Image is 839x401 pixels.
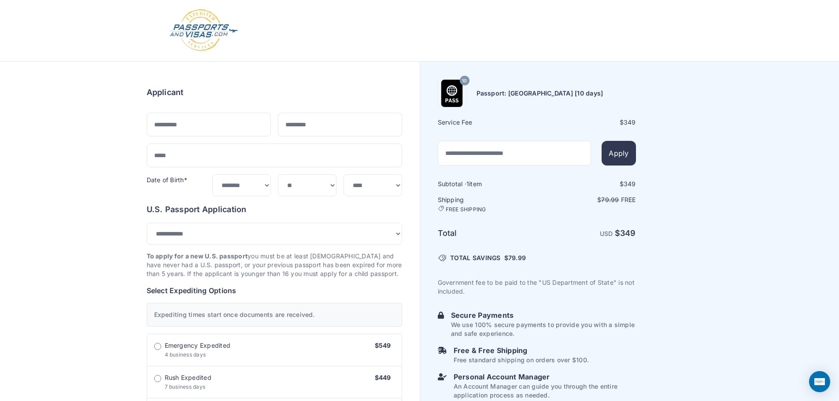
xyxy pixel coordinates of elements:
label: Date of Birth* [147,176,187,184]
span: 10 [462,75,466,87]
span: Rush Expedited [165,373,211,382]
h6: Subtotal · item [438,180,536,188]
span: USD [600,230,613,237]
p: An Account Manager can guide you through the entire application process as needed. [454,382,636,400]
h6: Personal Account Manager [454,372,636,382]
span: 349 [624,118,636,126]
span: 7 business days [165,383,206,390]
h6: Shipping [438,195,536,213]
img: Logo [169,9,239,52]
div: $ [538,180,636,188]
strong: $ [615,228,636,238]
h6: Free & Free Shipping [454,345,589,356]
div: Expediting times start once documents are received. [147,303,402,327]
strong: To apply for a new U.S. passport [147,252,248,260]
button: Apply [602,141,636,166]
p: $ [538,195,636,204]
div: $ [538,118,636,127]
span: 4 business days [165,351,206,358]
span: 79.99 [508,254,526,261]
p: Government fee to be paid to the "US Department of State" is not included. [438,278,636,296]
p: you must be at least [DEMOGRAPHIC_DATA] and have never had a U.S. passport, or your previous pass... [147,252,402,278]
img: Product Name [438,80,466,107]
span: 349 [624,180,636,188]
p: Free standard shipping on orders over $100. [454,356,589,364]
h6: Service Fee [438,118,536,127]
span: Emergency Expedited [165,341,231,350]
span: 349 [620,228,636,238]
h6: Select Expediting Options [147,285,402,296]
h6: Total [438,227,536,239]
span: FREE SHIPPING [446,206,486,213]
span: $ [504,254,526,262]
p: We use 100% secure payments to provide you with a simple and safe experience. [451,320,636,338]
div: Open Intercom Messenger [809,371,830,392]
span: 1 [466,180,469,188]
h6: Secure Payments [451,310,636,320]
h6: Passport: [GEOGRAPHIC_DATA] [10 days] [477,89,603,98]
span: 79.99 [601,196,619,203]
span: $449 [375,374,391,381]
span: TOTAL SAVINGS [450,254,501,262]
span: Free [621,196,636,203]
h6: U.S. Passport Application [147,203,402,216]
span: $549 [375,342,391,349]
h6: Applicant [147,86,184,99]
